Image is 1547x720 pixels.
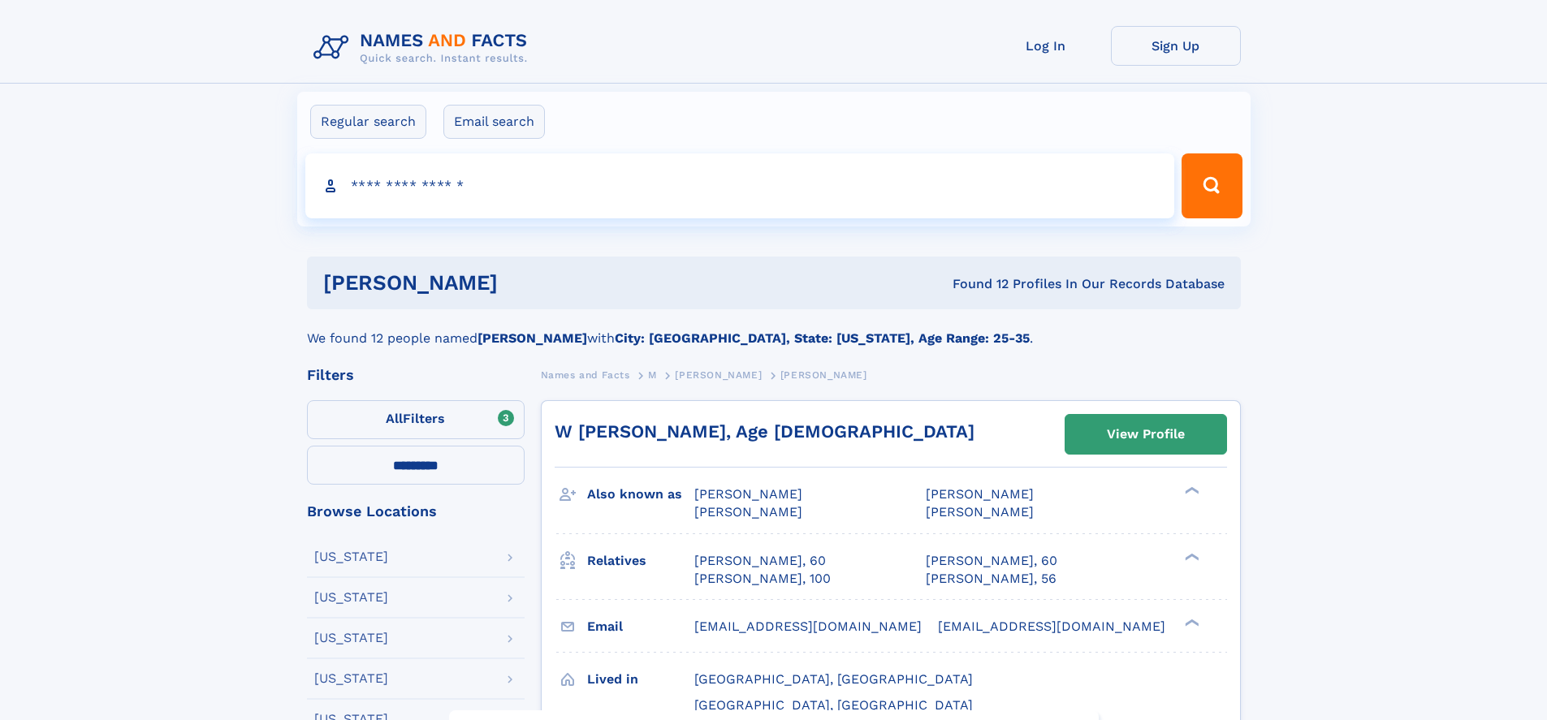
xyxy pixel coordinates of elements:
[1065,415,1226,454] a: View Profile
[555,421,974,442] a: W [PERSON_NAME], Age [DEMOGRAPHIC_DATA]
[1107,416,1185,453] div: View Profile
[1182,153,1242,218] button: Search Button
[1181,551,1200,562] div: ❯
[307,26,541,70] img: Logo Names and Facts
[725,275,1225,293] div: Found 12 Profiles In Our Records Database
[1181,485,1200,496] div: ❯
[926,504,1034,520] span: [PERSON_NAME]
[780,369,867,381] span: [PERSON_NAME]
[694,552,826,570] a: [PERSON_NAME], 60
[307,400,525,439] label: Filters
[305,153,1175,218] input: search input
[587,481,694,508] h3: Also known as
[443,105,545,139] label: Email search
[694,697,973,713] span: [GEOGRAPHIC_DATA], [GEOGRAPHIC_DATA]
[310,105,426,139] label: Regular search
[307,504,525,519] div: Browse Locations
[694,619,922,634] span: [EMAIL_ADDRESS][DOMAIN_NAME]
[926,570,1057,588] a: [PERSON_NAME], 56
[323,273,725,293] h1: [PERSON_NAME]
[926,486,1034,502] span: [PERSON_NAME]
[386,411,403,426] span: All
[938,619,1165,634] span: [EMAIL_ADDRESS][DOMAIN_NAME]
[981,26,1111,66] a: Log In
[926,552,1057,570] a: [PERSON_NAME], 60
[615,330,1030,346] b: City: [GEOGRAPHIC_DATA], State: [US_STATE], Age Range: 25-35
[307,309,1241,348] div: We found 12 people named with .
[314,672,388,685] div: [US_STATE]
[477,330,587,346] b: [PERSON_NAME]
[694,570,831,588] a: [PERSON_NAME], 100
[675,364,762,385] a: [PERSON_NAME]
[587,547,694,575] h3: Relatives
[1181,617,1200,627] div: ❯
[694,671,973,687] span: [GEOGRAPHIC_DATA], [GEOGRAPHIC_DATA]
[314,591,388,604] div: [US_STATE]
[541,364,630,385] a: Names and Facts
[307,368,525,382] div: Filters
[1111,26,1241,66] a: Sign Up
[314,550,388,563] div: [US_STATE]
[314,632,388,645] div: [US_STATE]
[675,369,762,381] span: [PERSON_NAME]
[587,613,694,640] h3: Email
[648,369,657,381] span: M
[694,486,802,502] span: [PERSON_NAME]
[587,666,694,693] h3: Lived in
[694,504,802,520] span: [PERSON_NAME]
[648,364,657,385] a: M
